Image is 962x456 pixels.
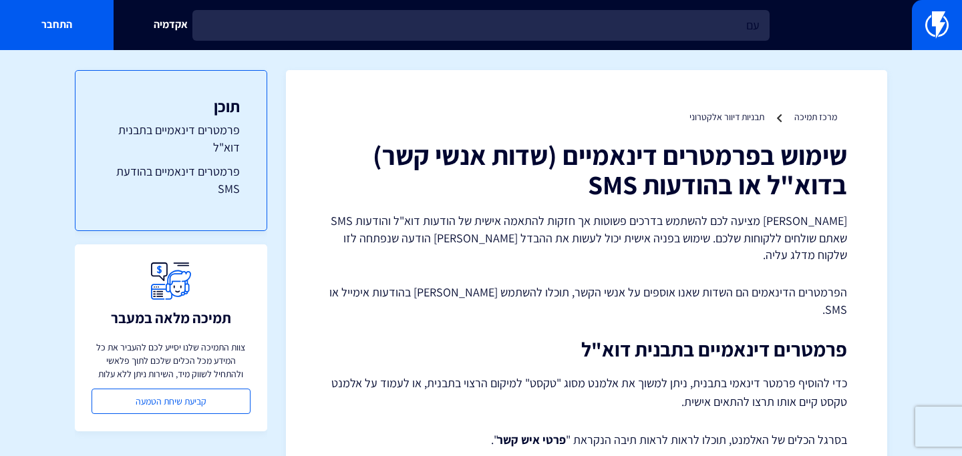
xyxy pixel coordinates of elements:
h1: שימוש בפרמטרים דינאמיים (שדות אנשי קשר) בדוא"ל או בהודעות SMS [326,140,847,199]
a: פרמטרים דינאמיים בתבנית דוא"ל [102,122,240,156]
h3: תוכן [102,97,240,115]
p: צוות התמיכה שלנו יסייע לכם להעביר את כל המידע מכל הכלים שלכם לתוך פלאשי ולהתחיל לשווק מיד, השירות... [92,340,251,381]
a: פרמטרים דינאמיים בהודעת SMS [102,163,240,197]
strong: פרטי איש קשר [497,432,566,447]
a: קביעת שיחת הטמעה [92,389,251,414]
p: כדי להוסיף פרמטר דינאמי בתבנית, ניתן למשוך את אלמנט מסוג "טקסט" למיקום הרצוי בתבנית, או לעמוד על ... [326,374,847,411]
p: בסרגל הכלים של האלמנט, תוכלו לראות לראות תיבה הנקראת " ". [326,431,847,449]
h3: תמיכה מלאה במעבר [111,310,231,326]
a: תבניות דיוור אלקטרוני [689,111,764,123]
p: [PERSON_NAME] מציעה לכם להשתמש בדרכים פשוטות אך חזקות להתאמה אישית של הודעות דוא"ל והודעות SMS שא... [326,212,847,264]
p: הפרמטרים הדינאמים הם השדות שאנו אוספים על אנשי הקשר, תוכלו להשתמש [PERSON_NAME] בהודעות אימייל או... [326,284,847,318]
a: מרכז תמיכה [794,111,837,123]
h2: פרמטרים דינאמיים בתבנית דוא"ל [326,338,847,361]
input: חיפוש מהיר... [192,10,770,41]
